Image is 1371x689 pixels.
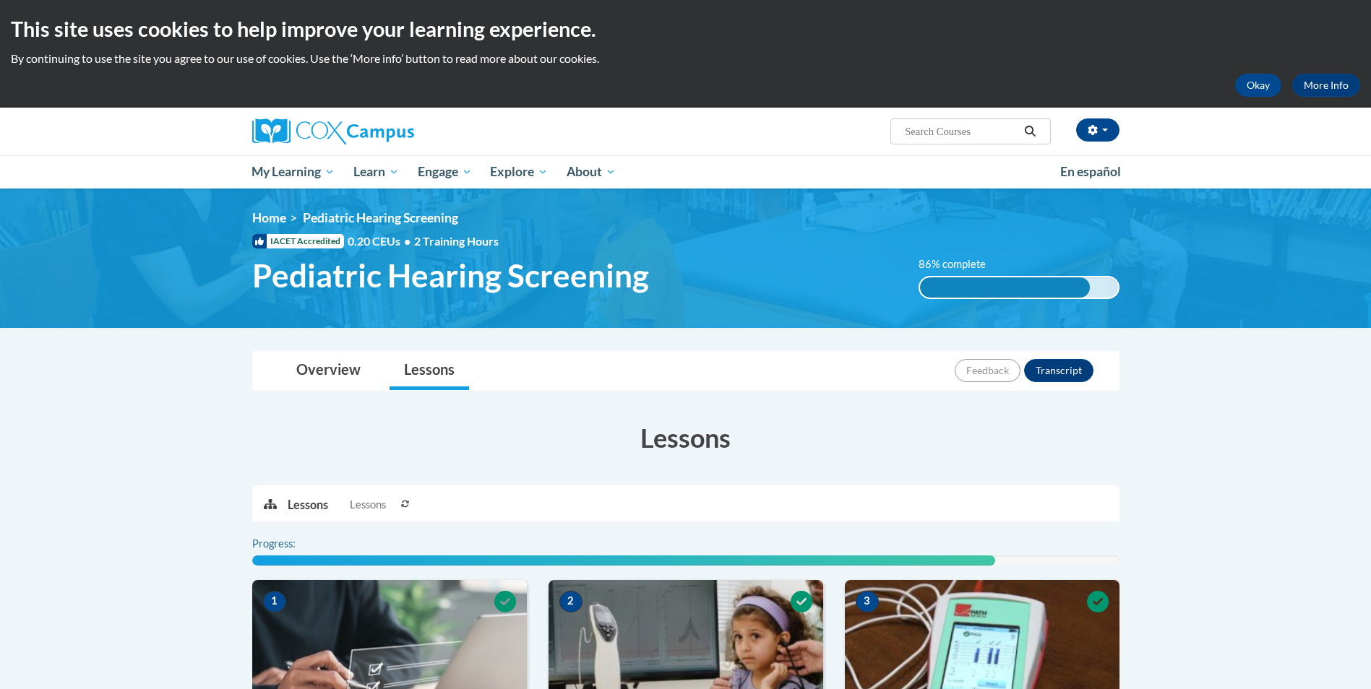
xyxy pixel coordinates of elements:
span: 0.20 CEUs [348,233,414,249]
button: Account Settings [1076,118,1119,142]
img: Cox Campus [252,118,414,144]
div: Main menu [231,155,1141,188]
span: • [404,234,411,248]
a: Lessons [390,352,469,390]
span: Explore [490,163,548,181]
span: My Learning [252,163,335,181]
span: 2 Training Hours [414,234,499,248]
span: 2 [559,591,583,612]
button: Transcript [1024,359,1093,382]
h3: Lessons [252,420,1119,456]
span: En español [1060,164,1121,179]
a: More Info [1292,74,1360,97]
button: Okay [1235,74,1281,97]
button: Search [1019,123,1041,140]
a: About [557,155,625,188]
span: Pediatric Hearing Screening [303,210,458,225]
p: Lessons [288,497,328,513]
label: 86% complete [919,256,1002,272]
span: Pediatric Hearing Screening [252,256,649,295]
a: Home [252,210,286,225]
a: Explore [481,155,557,188]
span: About [567,163,616,181]
a: Learn [344,155,408,188]
span: Engage [418,163,472,181]
span: Lessons [350,497,386,513]
button: Feedback [955,359,1020,382]
a: Cox Campus [252,118,527,144]
a: Engage [408,155,481,188]
span: 3 [856,591,879,612]
input: Search Courses [903,123,1019,140]
p: By continuing to use the site you agree to our use of cookies. Use the ‘More info’ button to read... [11,51,1360,66]
a: Overview [282,352,375,390]
div: 86% complete [920,277,1090,298]
span: 1 [263,591,286,612]
h2: This site uses cookies to help improve your learning experience. [11,14,1360,43]
a: My Learning [243,155,345,188]
span: Learn [353,163,399,181]
label: Progress: [252,536,335,552]
span: IACET Accredited [252,234,344,248]
a: En español [1051,157,1130,187]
